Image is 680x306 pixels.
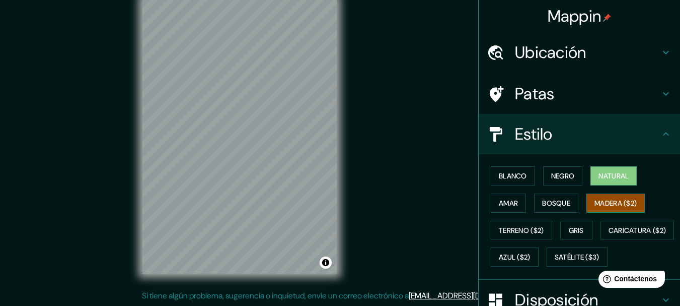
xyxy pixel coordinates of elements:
[569,226,584,235] font: Gris
[586,194,645,213] button: Madera ($2)
[534,194,578,213] button: Bosque
[409,290,533,301] a: [EMAIL_ADDRESS][DOMAIN_NAME]
[590,267,669,295] iframe: Lanzador de widgets de ayuda
[499,253,531,262] font: Azul ($2)
[542,199,570,208] font: Bosque
[320,257,332,269] button: Activar o desactivar atribución
[543,166,583,186] button: Negro
[560,221,592,240] button: Gris
[499,226,544,235] font: Terreno ($2)
[515,83,555,104] font: Patas
[548,6,601,27] font: Mappin
[491,221,552,240] button: Terreno ($2)
[491,166,535,186] button: Blanco
[547,248,608,267] button: Satélite ($3)
[491,248,539,267] button: Azul ($2)
[479,74,680,114] div: Patas
[499,199,518,208] font: Amar
[515,42,586,63] font: Ubicación
[600,221,674,240] button: Caricatura ($2)
[491,194,526,213] button: Amar
[555,253,599,262] font: Satélite ($3)
[479,32,680,73] div: Ubicación
[499,171,527,180] font: Blanco
[609,226,666,235] font: Caricatura ($2)
[515,124,553,145] font: Estilo
[479,114,680,154] div: Estilo
[142,290,409,301] font: Si tiene algún problema, sugerencia o inquietud, envíe un correo electrónico a
[590,166,637,186] button: Natural
[594,199,637,208] font: Madera ($2)
[598,171,629,180] font: Natural
[551,171,575,180] font: Negro
[603,14,611,22] img: pin-icon.png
